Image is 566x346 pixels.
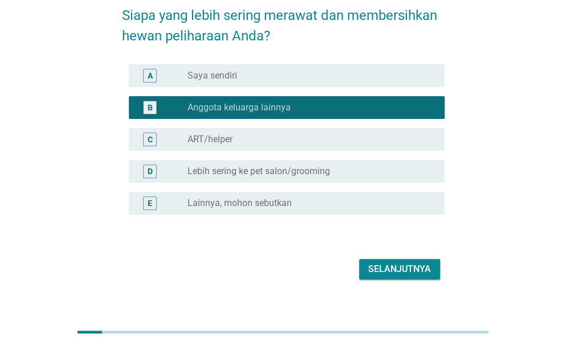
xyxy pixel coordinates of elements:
button: Selanjutnya [359,259,440,279]
div: C [148,133,153,145]
div: D [148,165,153,177]
label: Anggota keluarga lainnya [188,102,291,113]
div: A [148,69,153,81]
div: E [148,197,152,209]
label: Lainnya, mohon sebutkan [188,197,292,209]
label: Lebih sering ke pet salon/grooming [188,166,330,177]
div: Selanjutnya [368,262,431,276]
label: ART/helper [188,134,233,145]
div: B [148,101,153,113]
label: Saya sendiri [188,70,237,81]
